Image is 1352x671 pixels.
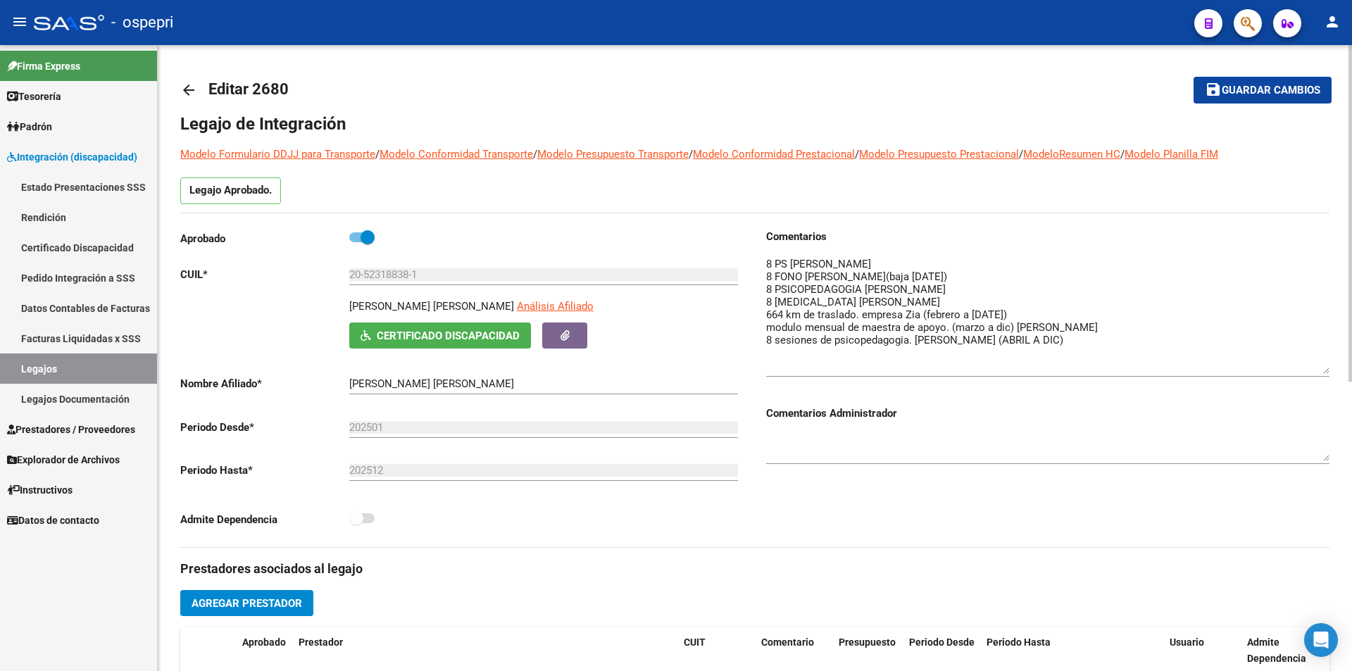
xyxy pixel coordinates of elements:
a: Modelo Presupuesto Prestacional [859,148,1019,161]
a: Modelo Conformidad Prestacional [693,148,855,161]
span: Periodo Hasta [987,636,1051,648]
span: Padrón [7,119,52,134]
span: Instructivos [7,482,73,498]
p: CUIL [180,267,349,282]
span: - ospepri [111,7,173,38]
span: Análisis Afiliado [517,300,594,313]
a: Modelo Conformidad Transporte [380,148,533,161]
a: ModeloResumen HC [1023,148,1120,161]
h3: Comentarios [766,229,1329,244]
span: Comentario [761,636,814,648]
button: Agregar Prestador [180,590,313,616]
a: Modelo Formulario DDJJ para Transporte [180,148,375,161]
p: Nombre Afiliado [180,376,349,391]
span: Prestadores / Proveedores [7,422,135,437]
p: Periodo Desde [180,420,349,435]
p: Admite Dependencia [180,512,349,527]
span: Firma Express [7,58,80,74]
span: Prestador [299,636,343,648]
mat-icon: menu [11,13,28,30]
span: Integración (discapacidad) [7,149,137,165]
p: Periodo Hasta [180,463,349,478]
a: Modelo Planilla FIM [1125,148,1218,161]
span: Periodo Desde [909,636,975,648]
mat-icon: save [1205,81,1222,98]
h3: Prestadores asociados al legajo [180,559,1329,579]
span: Guardar cambios [1222,84,1320,97]
span: Presupuesto [839,636,896,648]
h1: Legajo de Integración [180,113,1329,135]
h3: Comentarios Administrador [766,406,1329,421]
span: Agregar Prestador [192,597,302,610]
p: Legajo Aprobado. [180,177,281,204]
button: Certificado Discapacidad [349,322,531,349]
button: Guardar cambios [1194,77,1332,103]
span: Usuario [1170,636,1204,648]
span: Editar 2680 [208,80,289,98]
span: Explorador de Archivos [7,452,120,468]
mat-icon: person [1324,13,1341,30]
span: Certificado Discapacidad [377,330,520,342]
span: Datos de contacto [7,513,99,528]
span: Aprobado [242,636,286,648]
p: [PERSON_NAME] [PERSON_NAME] [349,299,514,314]
p: Aprobado [180,231,349,246]
a: Modelo Presupuesto Transporte [537,148,689,161]
span: Admite Dependencia [1247,636,1306,664]
span: Tesorería [7,89,61,104]
span: CUIT [684,636,706,648]
div: Open Intercom Messenger [1304,623,1338,657]
mat-icon: arrow_back [180,82,197,99]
